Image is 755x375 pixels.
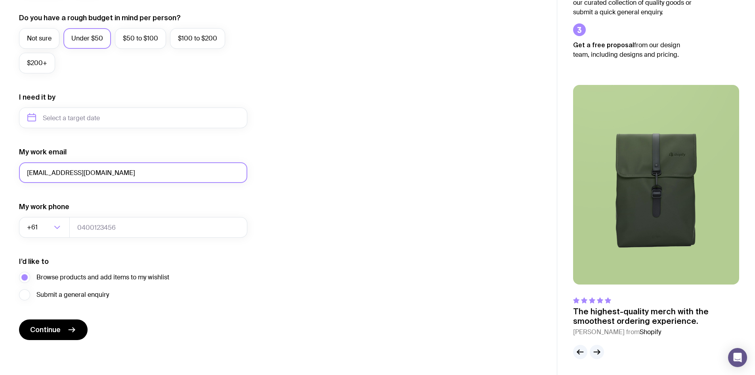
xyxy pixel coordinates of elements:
[69,217,247,238] input: 0400123456
[63,28,111,49] label: Under $50
[19,92,55,102] label: I need it by
[36,273,169,282] span: Browse products and add items to my wishlist
[19,217,70,238] div: Search for option
[19,257,49,266] label: I’d like to
[170,28,225,49] label: $100 to $200
[728,348,747,367] div: Open Intercom Messenger
[573,40,692,60] p: from our design team, including designs and pricing.
[27,217,39,238] span: +61
[19,28,59,49] label: Not sure
[115,28,166,49] label: $50 to $100
[30,325,61,335] span: Continue
[36,290,109,300] span: Submit a general enquiry
[19,202,69,212] label: My work phone
[19,319,88,340] button: Continue
[640,328,661,336] span: Shopify
[19,162,247,183] input: you@email.com
[19,53,55,73] label: $200+
[573,307,739,326] p: The highest-quality merch with the smoothest ordering experience.
[19,108,247,128] input: Select a target date
[573,41,634,48] strong: Get a free proposal
[573,327,739,337] cite: [PERSON_NAME] from
[39,217,52,238] input: Search for option
[19,147,67,157] label: My work email
[19,13,181,23] label: Do you have a rough budget in mind per person?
